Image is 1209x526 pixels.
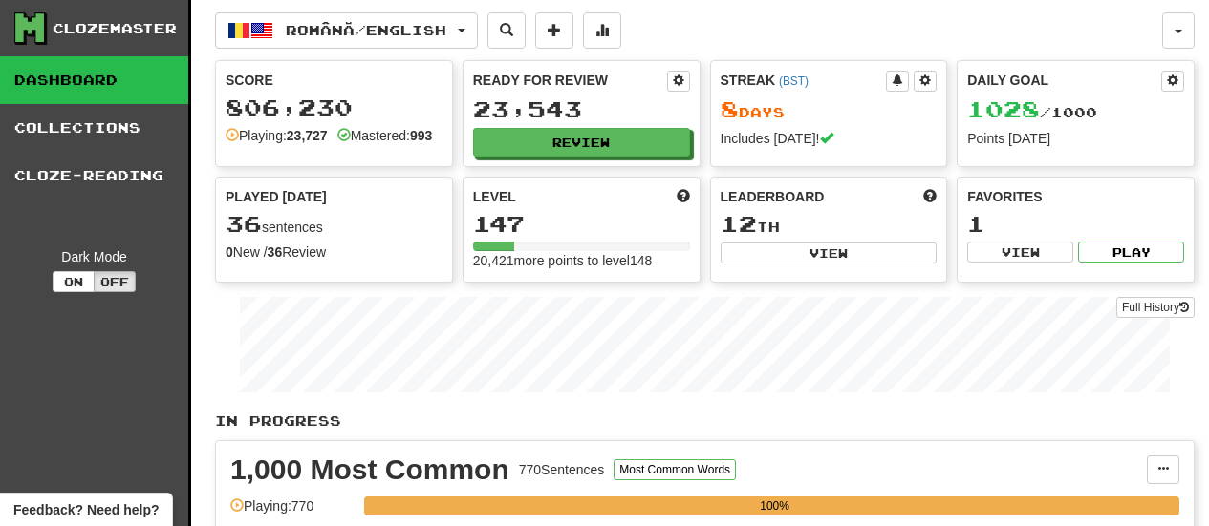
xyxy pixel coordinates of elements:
[967,104,1097,120] span: / 1000
[226,71,443,90] div: Score
[967,212,1184,236] div: 1
[226,212,443,237] div: sentences
[226,95,443,119] div: 806,230
[967,95,1040,122] span: 1028
[967,71,1161,92] div: Daily Goal
[923,187,937,206] span: This week in points, UTC
[226,187,327,206] span: Played [DATE]
[721,210,757,237] span: 12
[967,242,1073,263] button: View
[337,126,433,145] div: Mastered:
[287,128,328,143] strong: 23,727
[583,12,621,49] button: More stats
[226,244,233,260] strong: 0
[721,97,938,122] div: Day s
[215,411,1195,431] p: In Progress
[473,97,690,121] div: 23,543
[1116,297,1195,318] a: Full History
[967,187,1184,206] div: Favorites
[370,496,1179,515] div: 100%
[1078,242,1184,263] button: Play
[473,128,690,157] button: Review
[473,212,690,236] div: 147
[473,251,690,270] div: 20,421 more points to level 148
[226,126,328,145] div: Playing:
[410,128,432,143] strong: 993
[13,500,159,519] span: Open feedback widget
[226,242,443,262] div: New / Review
[286,22,446,38] span: Română / English
[268,244,283,260] strong: 36
[14,247,174,266] div: Dark Mode
[473,187,516,206] span: Level
[721,95,739,122] span: 8
[721,212,938,237] div: th
[473,71,667,90] div: Ready for Review
[721,71,887,90] div: Streak
[226,210,262,237] span: 36
[230,455,509,484] div: 1,000 Most Common
[614,459,736,480] button: Most Common Words
[721,242,938,263] button: View
[721,129,938,148] div: Includes [DATE]!
[487,12,526,49] button: Search sentences
[215,12,478,49] button: Română/English
[519,460,605,479] div: 770 Sentences
[535,12,573,49] button: Add sentence to collection
[53,19,177,38] div: Clozemaster
[721,187,825,206] span: Leaderboard
[94,271,136,292] button: Off
[677,187,690,206] span: Score more points to level up
[53,271,95,292] button: On
[779,74,809,88] a: (BST)
[967,129,1184,148] div: Points [DATE]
